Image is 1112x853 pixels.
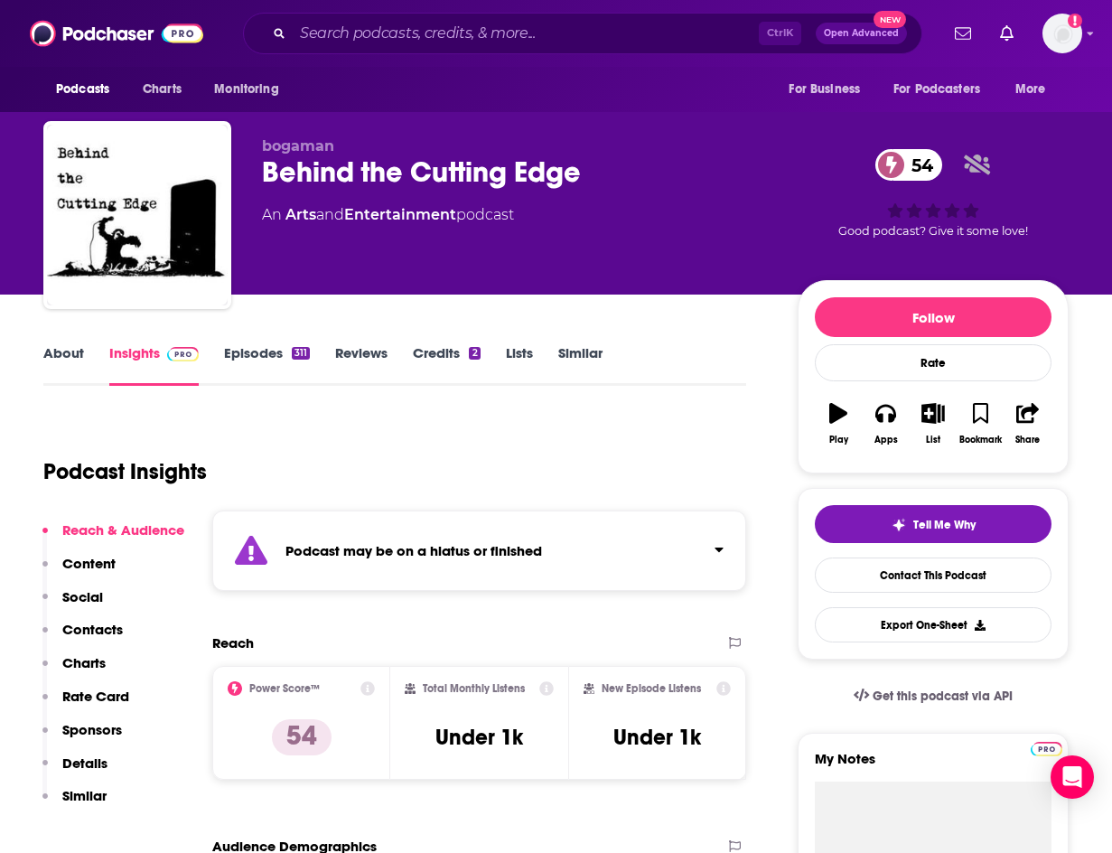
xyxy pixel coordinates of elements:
button: Open AdvancedNew [816,23,907,44]
span: For Business [789,77,860,102]
a: Episodes311 [224,344,310,386]
label: My Notes [815,750,1051,782]
div: Bookmark [959,435,1002,445]
a: Pro website [1031,739,1062,756]
button: Contacts [42,621,123,654]
button: open menu [776,72,883,107]
a: Similar [558,344,603,386]
img: Behind the Cutting Edge [47,125,228,305]
strong: Podcast may be on a hiatus or finished [285,542,542,559]
button: Details [42,755,107,788]
img: Podchaser Pro [167,347,199,361]
span: For Podcasters [893,77,980,102]
h2: Total Monthly Listens [423,682,525,695]
span: bogaman [262,137,334,155]
a: Arts [285,206,316,223]
button: Rate Card [42,688,129,721]
p: Content [62,555,116,572]
span: 54 [893,149,942,181]
button: Content [42,555,116,588]
button: Charts [42,654,106,688]
p: Charts [62,654,106,671]
div: Share [1015,435,1040,445]
section: Click to expand status details [212,511,746,591]
button: open menu [43,72,133,107]
p: Social [62,588,103,605]
div: 54Good podcast? Give it some love! [798,137,1069,249]
a: Reviews [335,344,388,386]
button: tell me why sparkleTell Me Why [815,505,1051,543]
span: Get this podcast via API [873,689,1013,704]
div: Search podcasts, credits, & more... [243,13,922,54]
img: Podchaser Pro [1031,742,1062,756]
p: Reach & Audience [62,521,184,539]
button: Bookmark [957,391,1004,456]
div: 2 [469,347,480,360]
button: Show profile menu [1042,14,1082,53]
h2: Power Score™ [249,682,320,695]
span: Ctrl K [759,22,801,45]
p: Sponsors [62,721,122,738]
div: Rate [815,344,1051,381]
a: Contact This Podcast [815,558,1051,593]
h2: Reach [212,634,254,651]
a: Show notifications dropdown [948,18,978,49]
span: Podcasts [56,77,109,102]
div: Open Intercom Messenger [1051,755,1094,799]
h1: Podcast Insights [43,458,207,485]
a: Credits2 [413,344,480,386]
input: Search podcasts, credits, & more... [293,19,759,48]
button: Apps [862,391,909,456]
span: New [874,11,906,28]
h3: Under 1k [613,724,701,751]
button: open menu [882,72,1006,107]
svg: Add a profile image [1068,14,1082,28]
p: 54 [272,719,332,755]
button: Share [1005,391,1051,456]
a: About [43,344,84,386]
div: Play [829,435,848,445]
p: Rate Card [62,688,129,705]
div: An podcast [262,204,514,226]
div: Apps [874,435,898,445]
button: Sponsors [42,721,122,755]
h3: Under 1k [435,724,523,751]
p: Details [62,755,107,772]
div: List [926,435,940,445]
img: Podchaser - Follow, Share and Rate Podcasts [30,16,203,51]
img: tell me why sparkle [892,518,906,532]
span: Tell Me Why [913,518,976,532]
a: Entertainment [344,206,456,223]
a: Get this podcast via API [839,674,1027,718]
h2: New Episode Listens [602,682,701,695]
button: Follow [815,297,1051,337]
span: Good podcast? Give it some love! [838,224,1028,238]
span: Charts [143,77,182,102]
span: Open Advanced [824,29,899,38]
span: and [316,206,344,223]
span: Logged in as GregKubie [1042,14,1082,53]
button: open menu [201,72,302,107]
button: Play [815,391,862,456]
img: User Profile [1042,14,1082,53]
button: Similar [42,787,107,820]
a: Show notifications dropdown [993,18,1021,49]
button: Reach & Audience [42,521,184,555]
span: More [1015,77,1046,102]
a: InsightsPodchaser Pro [109,344,199,386]
a: 54 [875,149,942,181]
span: Monitoring [214,77,278,102]
button: Export One-Sheet [815,607,1051,642]
a: Charts [131,72,192,107]
a: Lists [506,344,533,386]
p: Contacts [62,621,123,638]
button: List [910,391,957,456]
div: 311 [292,347,310,360]
button: Social [42,588,103,622]
p: Similar [62,787,107,804]
button: open menu [1003,72,1069,107]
